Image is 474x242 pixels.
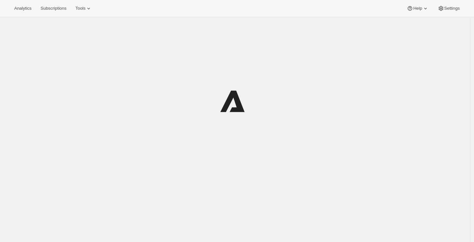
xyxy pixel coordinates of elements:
[72,4,96,13] button: Tools
[434,4,464,13] button: Settings
[14,6,31,11] span: Analytics
[403,4,432,13] button: Help
[40,6,66,11] span: Subscriptions
[444,6,460,11] span: Settings
[413,6,422,11] span: Help
[37,4,70,13] button: Subscriptions
[10,4,35,13] button: Analytics
[75,6,85,11] span: Tools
